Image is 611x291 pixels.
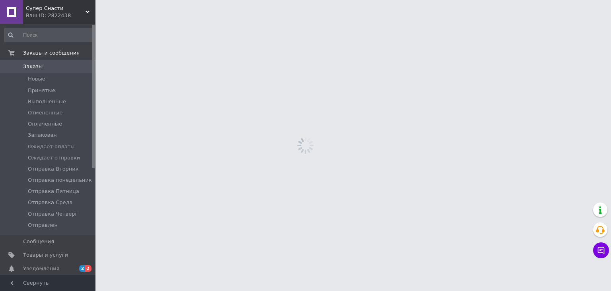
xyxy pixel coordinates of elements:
[26,12,95,19] div: Ваш ID: 2822438
[23,252,68,259] span: Товары и услуги
[28,132,57,139] span: Запакован
[28,199,72,206] span: Отправка Среда
[26,5,86,12] span: Супер Снасти
[28,98,66,105] span: Выполненные
[23,63,43,70] span: Заказы
[28,120,62,128] span: Оплаченные
[4,28,94,42] input: Поиск
[28,165,79,173] span: Отправка Вторник
[28,87,55,94] span: Принятые
[85,265,91,272] span: 2
[28,109,62,116] span: Отмененные
[28,177,92,184] span: Отправка понедельник
[23,49,80,57] span: Заказы и сообщения
[28,154,80,161] span: Ожидает отправки
[593,242,609,258] button: Чат с покупателем
[79,265,86,272] span: 2
[23,238,54,245] span: Сообщения
[28,143,75,150] span: Ожидает оплаты
[28,188,79,195] span: Отправка Пятница
[23,265,59,272] span: Уведомления
[28,210,78,218] span: Отправка Четверг
[28,75,45,83] span: Новые
[28,222,58,229] span: Отправлен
